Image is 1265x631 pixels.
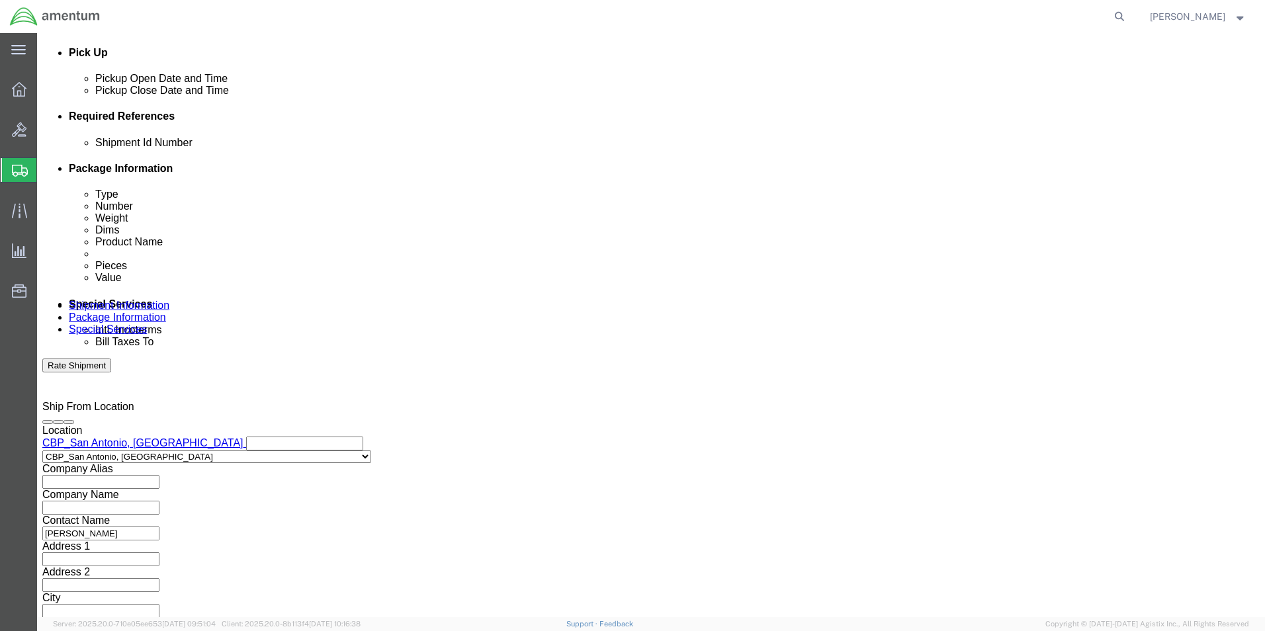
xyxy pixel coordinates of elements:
[566,620,599,628] a: Support
[599,620,633,628] a: Feedback
[1150,9,1225,24] span: Dewayne Jennings
[162,620,216,628] span: [DATE] 09:51:04
[1149,9,1247,24] button: [PERSON_NAME]
[53,620,216,628] span: Server: 2025.20.0-710e05ee653
[1045,618,1249,630] span: Copyright © [DATE]-[DATE] Agistix Inc., All Rights Reserved
[222,620,361,628] span: Client: 2025.20.0-8b113f4
[309,620,361,628] span: [DATE] 10:16:38
[37,33,1265,617] iframe: FS Legacy Container
[9,7,101,26] img: logo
